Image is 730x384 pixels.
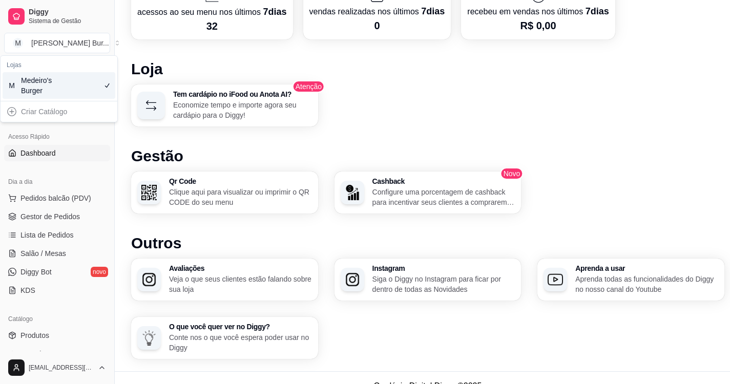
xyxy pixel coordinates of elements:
p: Conte nos o que você espera poder usar no Diggy [169,332,312,353]
span: 7 dias [263,7,286,17]
h1: Gestão [131,147,724,165]
div: [PERSON_NAME] Bur ... [31,38,109,48]
span: Lista de Pedidos [20,230,74,240]
button: CashbackCashbackConfigure uma porcentagem de cashback para incentivar seus clientes a comprarem e... [335,172,522,214]
p: vendas realizadas nos últimos [309,4,445,18]
span: Complementos [20,349,69,359]
h3: Qr Code [169,178,312,185]
a: DiggySistema de Gestão [4,4,110,29]
span: 7 dias [586,6,609,16]
button: AvaliaçõesAvaliaçõesVeja o que seus clientes estão falando sobre sua loja [131,259,318,301]
div: Medeiro's Burger [21,75,67,96]
p: Clique aqui para visualizar ou imprimir o QR CODE do seu menu [169,187,312,207]
h3: O que você quer ver no Diggy? [169,323,312,330]
div: Acesso Rápido [4,129,110,145]
span: [EMAIL_ADDRESS][DOMAIN_NAME] [29,364,94,372]
p: recebeu em vendas nos últimos [467,4,609,18]
button: O que você quer ver no Diggy?O que você quer ver no Diggy?Conte nos o que você espera poder usar ... [131,317,318,359]
a: Salão / Mesas [4,245,110,262]
a: Produtos [4,327,110,344]
p: acessos ao seu menu nos últimos [137,5,287,19]
span: M [13,38,23,48]
a: Gestor de Pedidos [4,208,110,225]
h3: Instagram [372,265,515,272]
div: Dia a dia [4,174,110,190]
p: Aprenda todas as funcionalidades do Diggy no nosso canal do Youtube [575,274,718,294]
a: Complementos [4,346,110,362]
span: 7 dias [421,6,445,16]
button: Select a team [4,33,110,53]
p: Siga o Diggy no Instagram para ficar por dentro de todas as Novidades [372,274,515,294]
button: InstagramInstagramSiga o Diggy no Instagram para ficar por dentro de todas as Novidades [335,259,522,301]
button: [EMAIL_ADDRESS][DOMAIN_NAME] [4,355,110,380]
div: Suggestions [1,101,117,122]
span: KDS [20,285,35,295]
p: 32 [137,19,287,33]
p: R$ 0,00 [467,18,609,33]
img: Instagram [345,272,360,287]
button: Tem cardápio no iFood ou Anota AI?Economize tempo e importe agora seu cardápio para o Diggy! [131,84,318,126]
span: Diggy Bot [20,267,52,277]
span: Pedidos balcão (PDV) [20,193,91,203]
h1: Loja [131,60,724,78]
span: Produtos [20,330,49,340]
h3: Aprenda a usar [575,265,718,272]
span: Dashboard [20,148,56,158]
span: Gestor de Pedidos [20,211,80,222]
button: Aprenda a usarAprenda a usarAprenda todas as funcionalidades do Diggy no nosso canal do Youtube [537,259,724,301]
a: Diggy Botnovo [4,264,110,280]
h3: Tem cardápio no iFood ou Anota AI? [173,91,312,98]
img: Qr Code [141,185,157,200]
span: Novo [500,167,524,180]
p: Configure uma porcentagem de cashback para incentivar seus clientes a comprarem em sua loja [372,187,515,207]
div: Catálogo [4,311,110,327]
span: Atenção [293,80,325,93]
h1: Outros [131,234,724,252]
h3: Avaliações [169,265,312,272]
p: Economize tempo e importe agora seu cardápio para o Diggy! [173,100,312,120]
a: KDS [4,282,110,298]
span: Diggy [29,8,106,17]
h3: Cashback [372,178,515,185]
img: O que você quer ver no Diggy? [141,330,157,346]
p: 0 [309,18,445,33]
span: Salão / Mesas [20,248,66,259]
button: Qr CodeQr CodeClique aqui para visualizar ou imprimir o QR CODE do seu menu [131,172,318,214]
div: Suggestions [1,56,117,101]
a: Dashboard [4,145,110,161]
img: Avaliações [141,272,157,287]
span: Sistema de Gestão [29,17,106,25]
button: Pedidos balcão (PDV) [4,190,110,206]
span: M [7,80,17,91]
img: Cashback [345,185,360,200]
img: Aprenda a usar [548,272,563,287]
div: Lojas [3,58,115,72]
a: Lista de Pedidos [4,227,110,243]
p: Veja o que seus clientes estão falando sobre sua loja [169,274,312,294]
